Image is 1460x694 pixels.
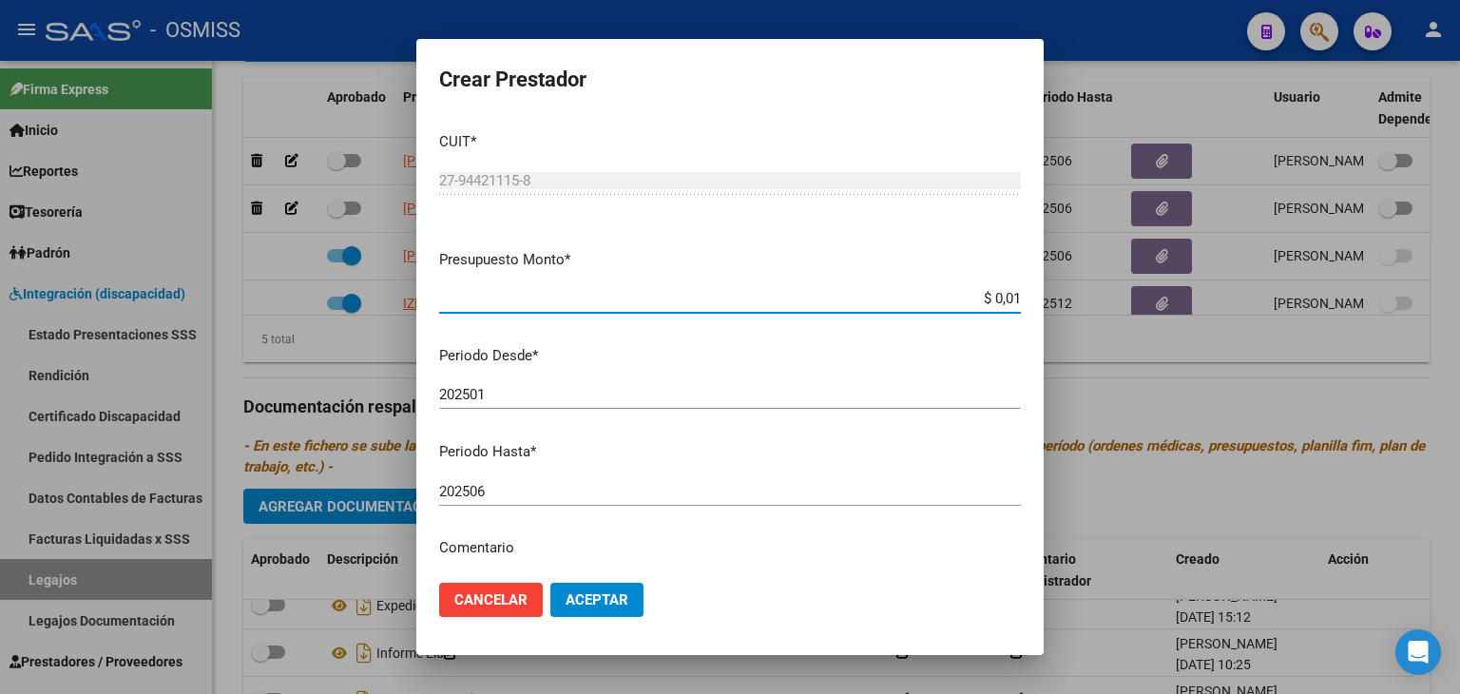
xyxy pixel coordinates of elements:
p: Periodo Hasta [439,441,1021,463]
p: Periodo Desde [439,345,1021,367]
h2: Crear Prestador [439,62,1021,98]
p: Comentario [439,537,1021,559]
p: CUIT [439,131,1021,153]
button: Cancelar [439,583,543,617]
div: Open Intercom Messenger [1395,629,1441,675]
p: Presupuesto Monto [439,249,1021,271]
span: Cancelar [454,591,528,608]
span: Aceptar [566,591,628,608]
button: Aceptar [550,583,644,617]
